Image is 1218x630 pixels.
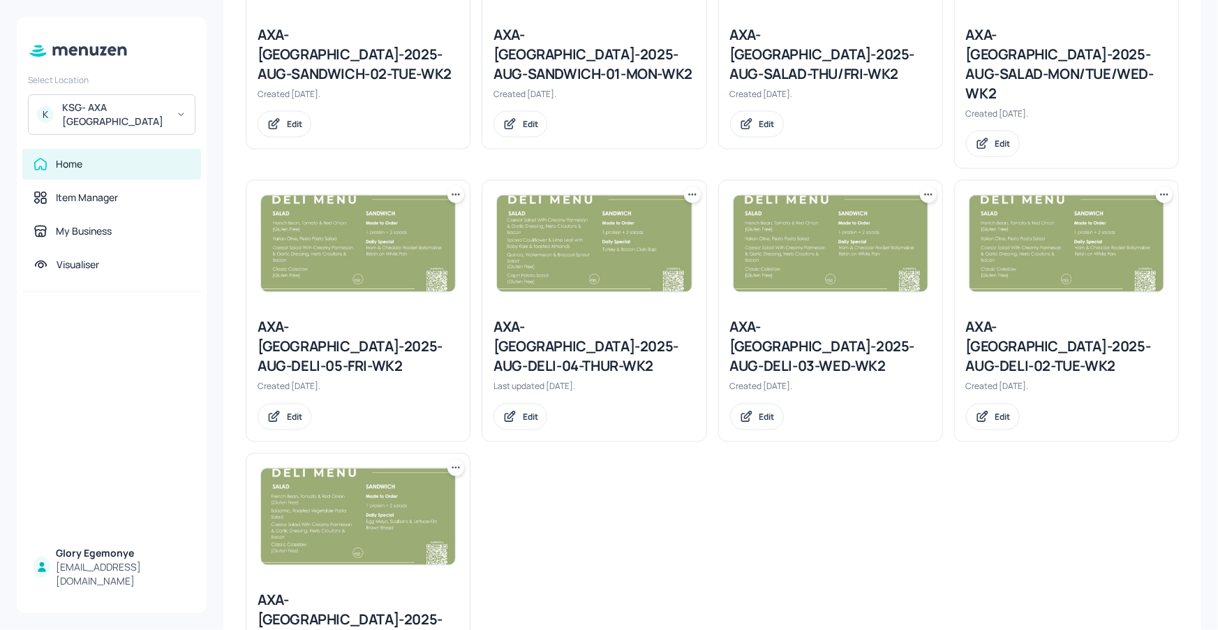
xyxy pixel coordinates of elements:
[56,191,118,205] div: Item Manager
[261,469,455,565] img: 2025-08-29-1756475054657tg3a6seq5g.jpeg
[493,25,695,84] div: AXA-[GEOGRAPHIC_DATA]-2025-AUG-SANDWICH-01-MON-WK2
[759,411,775,423] div: Edit
[261,196,455,292] img: 2025-08-19-1755616353685mjtlix803an.jpeg
[523,411,538,423] div: Edit
[970,196,1164,292] img: 2025-08-19-1755616353685mjtlix803an.jpeg
[56,546,190,560] div: Glory Egemonye
[287,411,302,423] div: Edit
[493,88,695,100] div: Created [DATE].
[734,196,928,292] img: 2025-08-19-1755616353685mjtlix803an.jpeg
[56,560,190,588] div: [EMAIL_ADDRESS][DOMAIN_NAME]
[730,318,931,376] div: AXA-[GEOGRAPHIC_DATA]-2025-AUG-DELI-03-WED-WK2
[258,88,459,100] div: Created [DATE].
[57,258,99,272] div: Visualiser
[497,196,691,292] img: 2025-08-29-1756475489223ozk3295w7oi.jpeg
[56,224,112,238] div: My Business
[493,318,695,376] div: AXA-[GEOGRAPHIC_DATA]-2025-AUG-DELI-04-THUR-WK2
[995,138,1011,149] div: Edit
[258,381,459,393] div: Created [DATE].
[995,411,1011,423] div: Edit
[966,25,1167,103] div: AXA-[GEOGRAPHIC_DATA]-2025-AUG-SALAD-MON/TUE/WED-WK2
[28,74,195,86] div: Select Location
[759,118,775,130] div: Edit
[258,25,459,84] div: AXA-[GEOGRAPHIC_DATA]-2025-AUG-SANDWICH-02-TUE-WK2
[730,25,931,84] div: AXA-[GEOGRAPHIC_DATA]-2025-AUG-SALAD-THU/FRI-WK2
[730,88,931,100] div: Created [DATE].
[56,157,82,171] div: Home
[287,118,302,130] div: Edit
[258,318,459,376] div: AXA-[GEOGRAPHIC_DATA]-2025-AUG-DELI-05-FRI-WK2
[966,318,1167,376] div: AXA-[GEOGRAPHIC_DATA]-2025-AUG-DELI-02-TUE-WK2
[37,106,54,123] div: K
[493,381,695,393] div: Last updated [DATE].
[966,381,1167,393] div: Created [DATE].
[62,101,168,129] div: KSG- AXA [GEOGRAPHIC_DATA]
[730,381,931,393] div: Created [DATE].
[523,118,538,130] div: Edit
[966,108,1167,119] div: Created [DATE].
